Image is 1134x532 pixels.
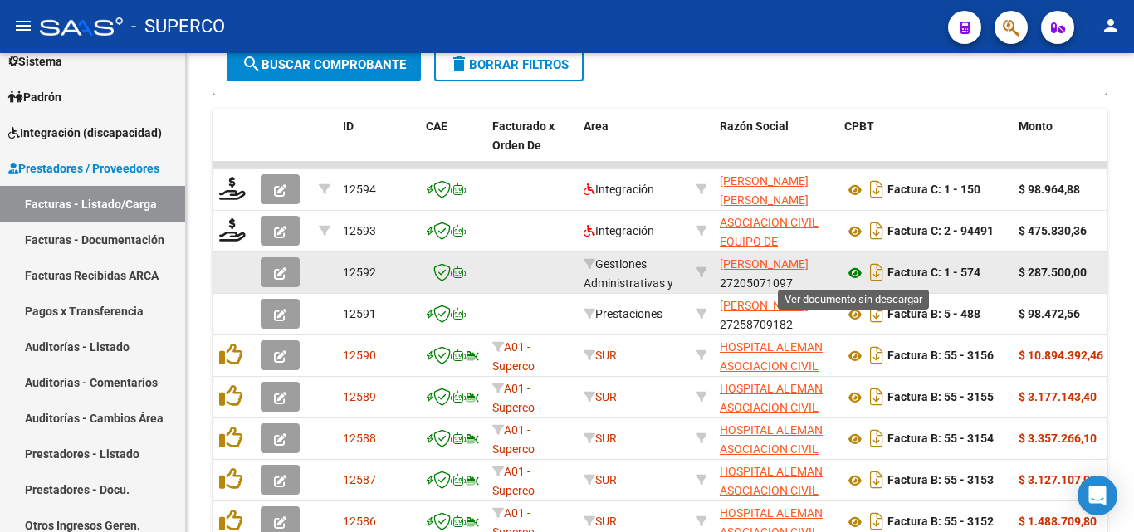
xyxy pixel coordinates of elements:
span: SUR [584,432,617,445]
i: Descargar documento [866,342,887,368]
span: HOSPITAL ALEMAN ASOCIACION CIVIL [720,465,823,497]
span: ID [343,120,354,133]
span: 12591 [343,307,376,320]
strong: $ 475.830,36 [1019,224,1087,237]
span: Prestadores / Proveedores [8,159,159,178]
div: 30545843036 [720,338,831,373]
i: Descargar documento [866,383,887,410]
div: 27258709182 [720,296,831,331]
span: SUR [584,349,617,362]
i: Descargar documento [866,259,887,286]
strong: Factura C: 1 - 150 [887,183,980,197]
strong: $ 3.177.143,40 [1019,390,1097,403]
datatable-header-cell: CAE [419,109,486,182]
span: A01 - Superco [492,465,535,497]
strong: Factura C: 1 - 574 [887,266,980,280]
div: 27312976159 [720,172,831,207]
span: Sistema [8,52,62,71]
strong: $ 3.127.107,90 [1019,473,1097,486]
div: 27205071097 [720,255,831,290]
div: 30545843036 [720,462,831,497]
div: Open Intercom Messenger [1078,476,1117,515]
i: Descargar documento [866,176,887,203]
span: Buscar Comprobante [242,57,406,72]
span: Area [584,120,609,133]
button: Buscar Comprobante [227,48,421,81]
strong: Factura B: 5 - 488 [887,308,980,321]
strong: $ 10.894.392,46 [1019,349,1103,362]
mat-icon: person [1101,16,1121,36]
span: 12593 [343,224,376,237]
strong: Factura B: 55 - 3155 [887,391,994,404]
span: Monto [1019,120,1053,133]
span: Borrar Filtros [449,57,569,72]
mat-icon: search [242,54,262,74]
i: Descargar documento [866,466,887,493]
span: Integración (discapacidad) [8,124,162,142]
span: 12588 [343,432,376,445]
i: Descargar documento [866,300,887,327]
span: Padrón [8,88,61,106]
span: Prestaciones [584,307,662,320]
span: HOSPITAL ALEMAN ASOCIACION CIVIL [720,340,823,373]
span: SUR [584,515,617,528]
strong: Factura B: 55 - 3152 [887,515,994,529]
span: Integración [584,224,654,237]
span: Gestiones Administrativas y Otros [584,257,673,309]
strong: Factura B: 55 - 3153 [887,474,994,487]
span: A01 - Superco [492,382,535,414]
span: 12592 [343,266,376,279]
span: Facturado x Orden De [492,120,555,152]
datatable-header-cell: CPBT [838,109,1012,182]
span: Integración [584,183,654,196]
span: 12587 [343,473,376,486]
strong: Factura B: 55 - 3156 [887,349,994,363]
i: Descargar documento [866,425,887,451]
strong: $ 98.472,56 [1019,307,1080,320]
span: 12590 [343,349,376,362]
span: Razón Social [720,120,789,133]
span: [PERSON_NAME] [720,257,809,271]
span: ASOCIACION CIVIL EQUIPO DE ABORDAJE DE LA DISCAPACIDAD E INTEGRACION PSICOSOCIAL (EQUIPO ADIP) [720,216,819,343]
datatable-header-cell: Area [577,109,689,182]
div: 30711731926 [720,213,831,248]
strong: $ 98.964,88 [1019,183,1080,196]
span: [PERSON_NAME] [720,299,809,312]
span: [PERSON_NAME] [PERSON_NAME] [720,174,809,207]
mat-icon: delete [449,54,469,74]
strong: $ 3.357.266,10 [1019,432,1097,445]
strong: Factura C: 2 - 94491 [887,225,994,238]
div: 30545843036 [720,421,831,456]
span: CPBT [844,120,874,133]
strong: $ 1.488.709,80 [1019,515,1097,528]
span: SUR [584,473,617,486]
span: SUR [584,390,617,403]
span: 12594 [343,183,376,196]
span: 12589 [343,390,376,403]
span: A01 - Superco [492,340,535,373]
i: Descargar documento [866,217,887,244]
span: HOSPITAL ALEMAN ASOCIACION CIVIL [720,423,823,456]
datatable-header-cell: Facturado x Orden De [486,109,577,182]
button: Borrar Filtros [434,48,584,81]
strong: $ 287.500,00 [1019,266,1087,279]
span: A01 - Superco [492,423,535,456]
strong: Factura B: 55 - 3154 [887,432,994,446]
span: 12586 [343,515,376,528]
div: 30545843036 [720,379,831,414]
datatable-header-cell: Razón Social [713,109,838,182]
mat-icon: menu [13,16,33,36]
datatable-header-cell: Monto [1012,109,1112,182]
span: - SUPERCO [131,8,225,45]
span: HOSPITAL ALEMAN ASOCIACION CIVIL [720,382,823,414]
datatable-header-cell: ID [336,109,419,182]
span: CAE [426,120,447,133]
